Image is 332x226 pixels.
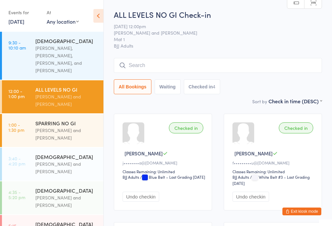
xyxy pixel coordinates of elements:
[155,79,181,94] button: Waiting
[279,122,313,133] div: Checked in
[8,156,25,166] time: 3:40 - 4:20 pm
[8,88,25,99] time: 12:00 - 1:00 pm
[35,160,98,175] div: [PERSON_NAME] and [PERSON_NAME]
[114,42,322,49] span: BJJ Adults
[232,160,315,165] div: f•••••••••u@[DOMAIN_NAME]
[2,148,103,181] a: 3:40 -4:20 pm[DEMOGRAPHIC_DATA][PERSON_NAME] and [PERSON_NAME]
[2,114,103,147] a: 1:00 -1:30 pmSPARRING NO GI[PERSON_NAME] and [PERSON_NAME]
[8,7,40,18] div: Events for
[213,84,215,89] div: 4
[2,32,103,80] a: 9:30 -10:10 am[DEMOGRAPHIC_DATA][PERSON_NAME], [PERSON_NAME], [PERSON_NAME], and [PERSON_NAME]
[35,127,98,141] div: [PERSON_NAME] and [PERSON_NAME]
[35,44,98,74] div: [PERSON_NAME], [PERSON_NAME], [PERSON_NAME], and [PERSON_NAME]
[114,29,312,36] span: [PERSON_NAME] and [PERSON_NAME]
[268,97,322,105] div: Check in time (DESC)
[8,40,26,50] time: 9:30 - 10:10 am
[35,119,98,127] div: SPARRING NO GI
[232,174,310,186] span: / White Belt #3 – Last Grading [DATE]
[114,58,322,73] input: Search
[35,93,98,108] div: [PERSON_NAME] and [PERSON_NAME]
[123,192,159,202] button: Undo checkin
[114,36,312,42] span: Mat 1
[8,189,25,200] time: 4:35 - 5:20 pm
[114,9,322,20] h2: ALL LEVELS NO GI Check-in
[35,187,98,194] div: [DEMOGRAPHIC_DATA]
[123,174,139,180] div: BJJ Adults
[8,18,24,25] a: [DATE]
[123,160,205,165] div: j••••••••a@[DOMAIN_NAME]
[47,7,79,18] div: At
[140,174,205,180] span: / Blue Belt – Last Grading [DATE]
[35,194,98,209] div: [PERSON_NAME] and [PERSON_NAME]
[184,79,220,94] button: Checked in4
[35,37,98,44] div: [DEMOGRAPHIC_DATA]
[252,98,267,105] label: Sort by
[35,86,98,93] div: ALL LEVELS NO GI
[47,18,79,25] div: Any location
[232,174,249,180] div: BJJ Adults
[123,169,205,174] div: Classes Remaining: Unlimited
[35,153,98,160] div: [DEMOGRAPHIC_DATA]
[114,79,151,94] button: All Bookings
[2,181,103,214] a: 4:35 -5:20 pm[DEMOGRAPHIC_DATA][PERSON_NAME] and [PERSON_NAME]
[169,122,203,133] div: Checked in
[8,122,24,132] time: 1:00 - 1:30 pm
[2,80,103,113] a: 12:00 -1:00 pmALL LEVELS NO GI[PERSON_NAME] and [PERSON_NAME]
[232,192,269,202] button: Undo checkin
[282,208,321,215] button: Exit kiosk mode
[114,23,312,29] span: [DATE] 12:00pm
[234,150,273,157] span: [PERSON_NAME]
[232,169,315,174] div: Classes Remaining: Unlimited
[124,150,163,157] span: [PERSON_NAME]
